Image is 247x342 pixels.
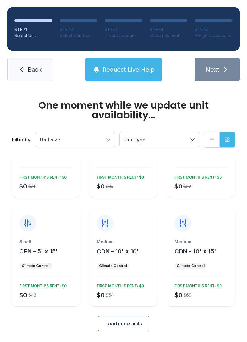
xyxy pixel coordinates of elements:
[40,137,60,143] span: Unit size
[28,183,35,189] div: $31
[97,182,105,191] div: $0
[150,33,188,39] div: Make Payment
[35,132,115,147] button: Unit size
[60,26,98,33] div: STEP 2
[174,239,228,245] div: Medium
[97,291,105,299] div: $0
[12,136,30,143] div: Filter by
[150,26,188,33] div: STEP 4
[105,26,142,33] div: STEP 3
[174,291,182,299] div: $0
[17,281,67,288] div: FIRST MONTH’S RENT: $0
[120,132,199,147] button: Unit type
[97,248,139,255] span: CDN - 10' x 10'
[195,26,233,33] div: STEP 5
[60,33,98,39] div: Select Unit Tier
[172,281,222,288] div: FIRST MONTH’S RENT: $0
[19,239,73,245] div: Small
[14,33,52,39] div: Select Unit
[174,182,182,191] div: $0
[205,65,219,74] span: Next
[102,65,155,74] span: Request Live Help
[177,263,205,268] div: Climate Control
[19,247,58,256] button: CEN - 5' x 15'
[19,291,27,299] div: $0
[12,101,235,120] div: One moment while we update unit availability...
[14,26,52,33] div: STEP 1
[94,173,144,180] div: FIRST MONTH’S RENT: $0
[19,248,58,255] span: CEN - 5' x 15'
[174,248,216,255] span: CDN - 10' x 15'
[174,247,216,256] button: CDN - 10' x 15'
[17,173,67,180] div: FIRST MONTH’S RENT: $0
[106,292,114,298] div: $64
[99,263,127,268] div: Climate Control
[19,182,27,191] div: $0
[97,247,139,256] button: CDN - 10' x 10'
[183,183,191,189] div: $27
[28,65,42,74] span: Back
[28,292,36,298] div: $43
[97,239,150,245] div: Medium
[183,292,192,298] div: $69
[105,33,142,39] div: Create Account
[22,263,49,268] div: Climate Control
[106,183,113,189] div: $35
[195,33,233,39] div: E-Sign Documents
[124,137,145,143] span: Unit type
[172,173,222,180] div: FIRST MONTH’S RENT: $0
[105,320,142,327] span: Load more units
[94,281,144,288] div: FIRST MONTH’S RENT: $0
